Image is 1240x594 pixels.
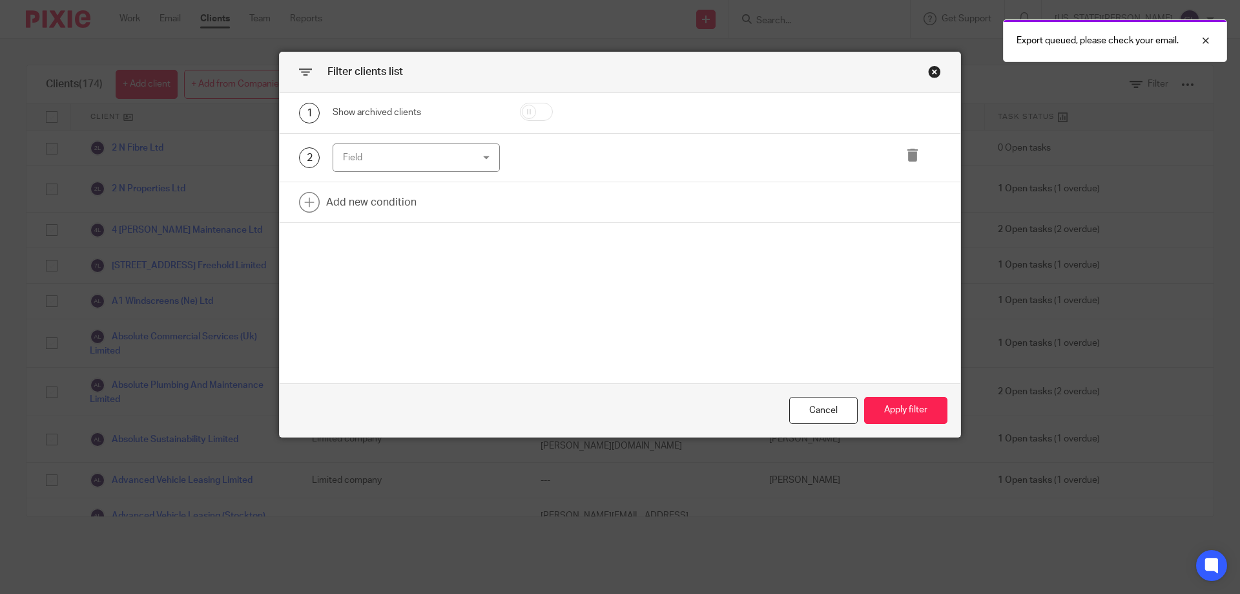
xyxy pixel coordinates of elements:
[1017,34,1179,47] p: Export queued, please check your email.
[789,397,858,425] div: Close this dialog window
[343,144,468,171] div: Field
[299,103,320,123] div: 1
[299,147,320,168] div: 2
[864,397,947,425] button: Apply filter
[327,67,403,77] span: Filter clients list
[333,106,500,119] div: Show archived clients
[928,65,941,78] div: Close this dialog window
